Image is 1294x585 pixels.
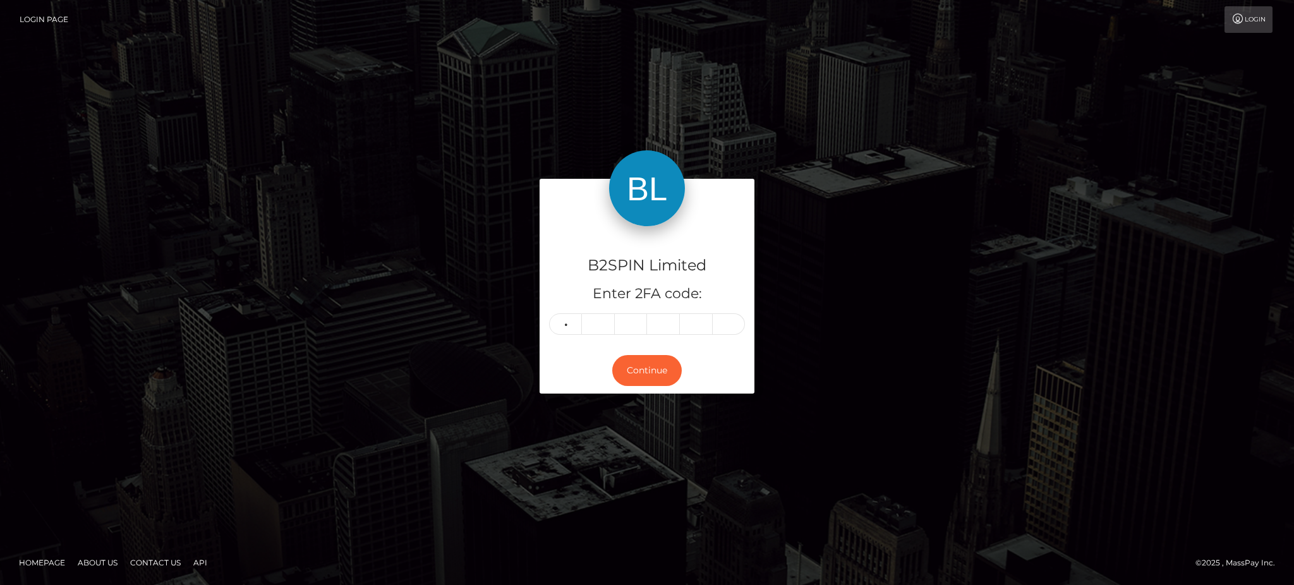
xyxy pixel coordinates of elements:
h4: B2SPIN Limited [549,255,745,277]
div: © 2025 , MassPay Inc. [1195,556,1285,570]
a: API [188,553,212,572]
a: About Us [73,553,123,572]
button: Continue [612,355,682,386]
img: B2SPIN Limited [609,150,685,226]
h5: Enter 2FA code: [549,284,745,304]
a: Contact Us [125,553,186,572]
a: Login Page [20,6,68,33]
a: Login [1224,6,1273,33]
a: Homepage [14,553,70,572]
